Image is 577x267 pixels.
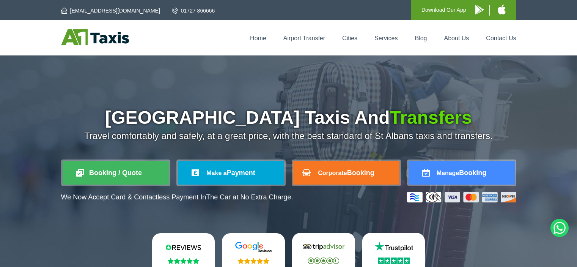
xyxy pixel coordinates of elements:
a: [EMAIL_ADDRESS][DOMAIN_NAME] [61,7,160,14]
a: CorporateBooking [293,161,399,185]
img: Trustpilot [371,241,417,253]
h1: [GEOGRAPHIC_DATA] Taxis And [61,109,516,127]
p: Download Our App [421,5,466,15]
a: Make aPayment [178,161,284,185]
span: The Car at No Extra Charge. [206,193,293,201]
span: Corporate [318,170,347,176]
a: Airport Transfer [283,35,325,41]
img: Reviews.io [160,242,206,253]
img: Stars [378,258,410,264]
p: We Now Accept Card & Contactless Payment In [61,193,293,201]
a: Cities [342,35,357,41]
p: Travel comfortably and safely, at a great price, with the best standard of St Albans taxis and tr... [61,131,516,141]
img: Stars [238,258,269,264]
span: Manage [437,170,459,176]
a: ManageBooking [409,161,515,185]
img: Stars [168,258,199,264]
a: About Us [444,35,469,41]
a: Blog [415,35,427,41]
img: Google [231,242,276,253]
span: Transfers [390,107,472,128]
a: 01727 866666 [172,7,215,14]
a: Home [250,35,266,41]
img: A1 Taxis iPhone App [498,5,506,14]
img: Tripadvisor [301,241,346,253]
a: Booking / Quote [63,161,169,185]
a: Services [374,35,398,41]
span: Make a [206,170,226,176]
img: Credit And Debit Cards [407,192,516,202]
a: Contact Us [486,35,516,41]
img: A1 Taxis St Albans LTD [61,29,129,45]
img: A1 Taxis Android App [475,5,484,14]
img: Stars [308,258,339,264]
